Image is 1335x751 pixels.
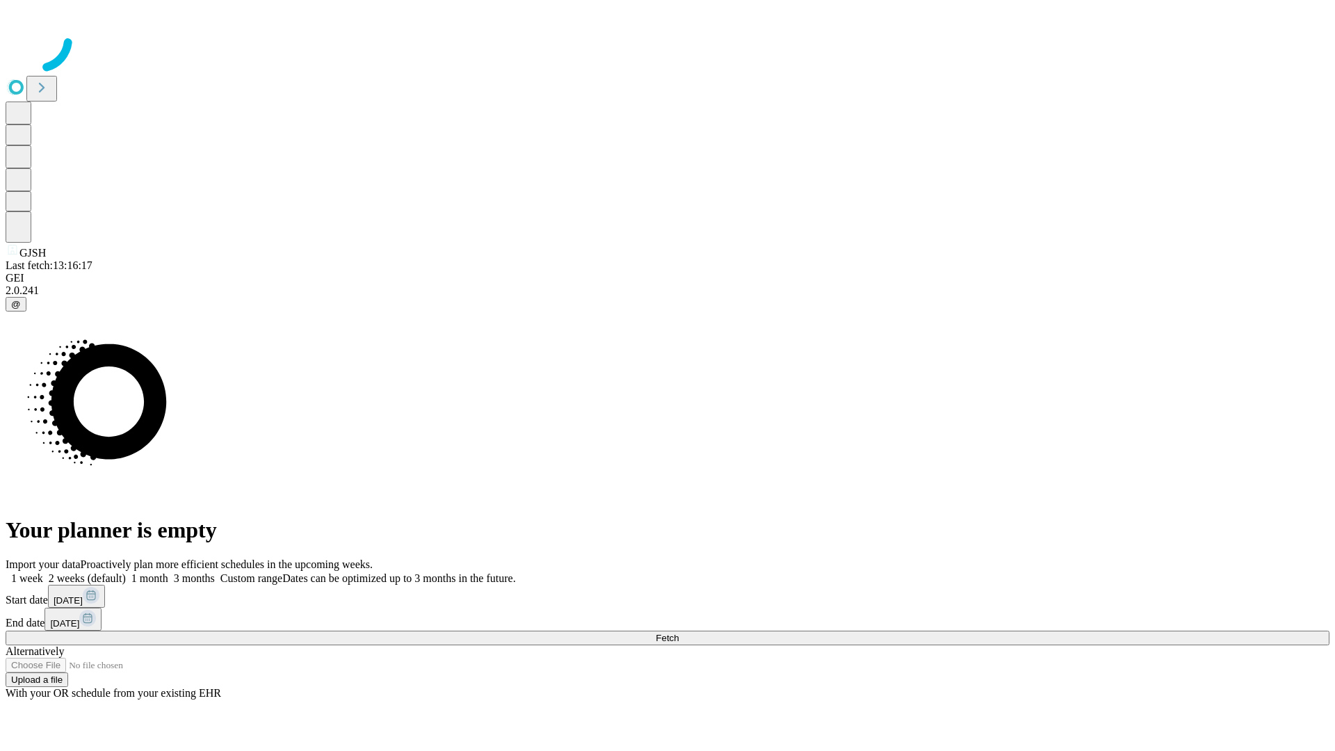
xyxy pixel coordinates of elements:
[174,572,215,584] span: 3 months
[220,572,282,584] span: Custom range
[6,687,221,699] span: With your OR schedule from your existing EHR
[6,645,64,657] span: Alternatively
[6,631,1329,645] button: Fetch
[6,608,1329,631] div: End date
[6,585,1329,608] div: Start date
[50,618,79,629] span: [DATE]
[54,595,83,606] span: [DATE]
[19,247,46,259] span: GJSH
[6,672,68,687] button: Upload a file
[656,633,679,643] span: Fetch
[11,572,43,584] span: 1 week
[49,572,126,584] span: 2 weeks (default)
[6,297,26,312] button: @
[48,585,105,608] button: [DATE]
[6,517,1329,543] h1: Your planner is empty
[11,299,21,309] span: @
[44,608,102,631] button: [DATE]
[81,558,373,570] span: Proactively plan more efficient schedules in the upcoming weeks.
[6,284,1329,297] div: 2.0.241
[6,558,81,570] span: Import your data
[282,572,515,584] span: Dates can be optimized up to 3 months in the future.
[6,272,1329,284] div: GEI
[131,572,168,584] span: 1 month
[6,259,92,271] span: Last fetch: 13:16:17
